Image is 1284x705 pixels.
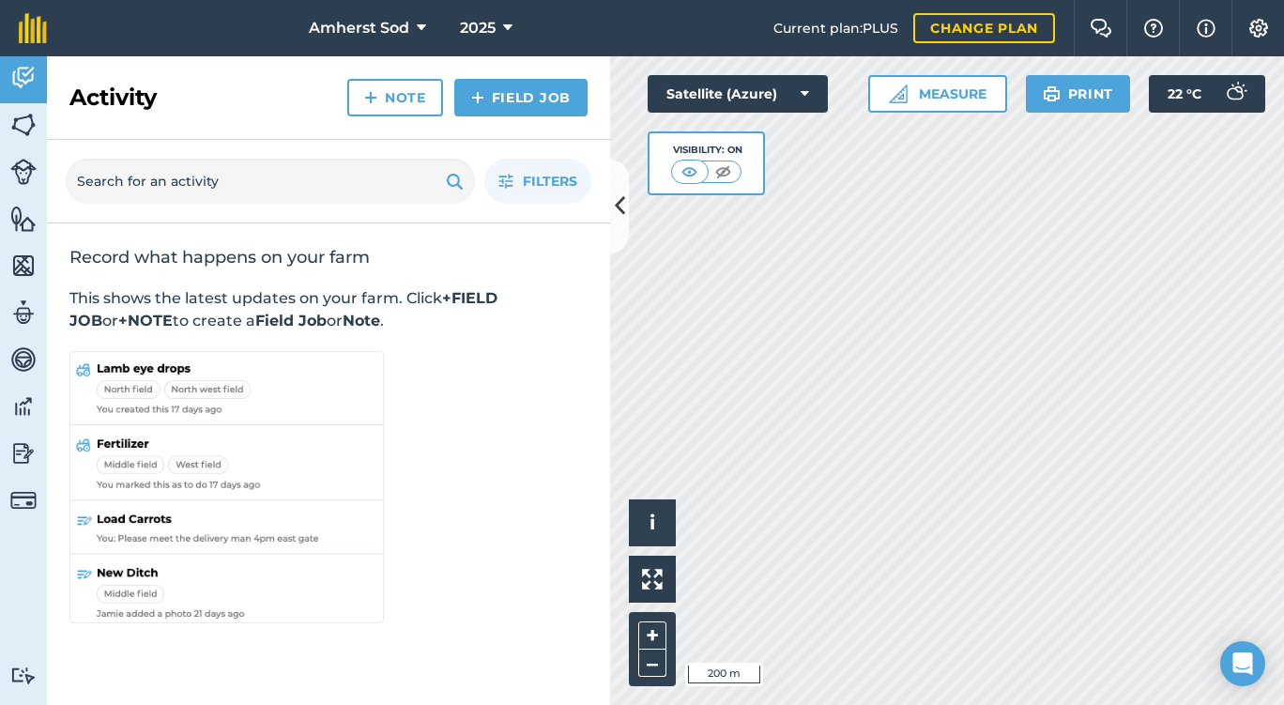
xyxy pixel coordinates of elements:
[650,511,655,534] span: i
[69,83,157,113] h2: Activity
[1216,75,1254,113] img: svg+xml;base64,PD94bWwgdmVyc2lvbj0iMS4wIiBlbmNvZGluZz0idXRmLTgiPz4KPCEtLSBHZW5lcmF0b3I6IEFkb2JlIE...
[19,13,47,43] img: fieldmargin Logo
[638,650,666,677] button: –
[913,13,1055,43] a: Change plan
[343,312,380,330] strong: Note
[1149,75,1265,113] button: 22 °C
[648,75,828,113] button: Satellite (Azure)
[10,159,37,185] img: svg+xml;base64,PD94bWwgdmVyc2lvbj0iMS4wIiBlbmNvZGluZz0idXRmLTgiPz4KPCEtLSBHZW5lcmF0b3I6IEFkb2JlIE...
[711,162,735,181] img: svg+xml;base64,PHN2ZyB4bWxucz0iaHR0cDovL3d3dy53My5vcmcvMjAwMC9zdmciIHdpZHRoPSI1MCIgaGVpZ2h0PSI0MC...
[629,499,676,546] button: i
[773,18,898,38] span: Current plan : PLUS
[484,159,591,204] button: Filters
[255,312,327,330] strong: Field Job
[1197,17,1215,39] img: svg+xml;base64,PHN2ZyB4bWxucz0iaHR0cDovL3d3dy53My5vcmcvMjAwMC9zdmciIHdpZHRoPSIxNyIgaGVpZ2h0PSIxNy...
[523,171,577,192] span: Filters
[671,143,742,158] div: Visibility: On
[642,569,663,590] img: Four arrows, one pointing top left, one top right, one bottom right and the last bottom left
[1026,75,1131,113] button: Print
[1168,75,1201,113] span: 22 ° C
[1043,83,1061,105] img: svg+xml;base64,PHN2ZyB4bWxucz0iaHR0cDovL3d3dy53My5vcmcvMjAwMC9zdmciIHdpZHRoPSIxOSIgaGVpZ2h0PSIyNC...
[471,86,484,109] img: svg+xml;base64,PHN2ZyB4bWxucz0iaHR0cDovL3d3dy53My5vcmcvMjAwMC9zdmciIHdpZHRoPSIxNCIgaGVpZ2h0PSIyNC...
[454,79,588,116] a: Field Job
[309,17,409,39] span: Amherst Sod
[1220,641,1265,686] div: Open Intercom Messenger
[1090,19,1112,38] img: Two speech bubbles overlapping with the left bubble in the forefront
[10,299,37,327] img: svg+xml;base64,PD94bWwgdmVyc2lvbj0iMS4wIiBlbmNvZGluZz0idXRmLTgiPz4KPCEtLSBHZW5lcmF0b3I6IEFkb2JlIE...
[10,252,37,280] img: svg+xml;base64,PHN2ZyB4bWxucz0iaHR0cDovL3d3dy53My5vcmcvMjAwMC9zdmciIHdpZHRoPSI1NiIgaGVpZ2h0PSI2MC...
[69,287,588,332] p: This shows the latest updates on your farm. Click or to create a or .
[1247,19,1270,38] img: A cog icon
[10,64,37,92] img: svg+xml;base64,PD94bWwgdmVyc2lvbj0iMS4wIiBlbmNvZGluZz0idXRmLTgiPz4KPCEtLSBHZW5lcmF0b3I6IEFkb2JlIE...
[69,246,588,268] h2: Record what happens on your farm
[10,345,37,374] img: svg+xml;base64,PD94bWwgdmVyc2lvbj0iMS4wIiBlbmNvZGluZz0idXRmLTgiPz4KPCEtLSBHZW5lcmF0b3I6IEFkb2JlIE...
[678,162,701,181] img: svg+xml;base64,PHN2ZyB4bWxucz0iaHR0cDovL3d3dy53My5vcmcvMjAwMC9zdmciIHdpZHRoPSI1MCIgaGVpZ2h0PSI0MC...
[10,392,37,421] img: svg+xml;base64,PD94bWwgdmVyc2lvbj0iMS4wIiBlbmNvZGluZz0idXRmLTgiPz4KPCEtLSBHZW5lcmF0b3I6IEFkb2JlIE...
[10,667,37,684] img: svg+xml;base64,PD94bWwgdmVyc2lvbj0iMS4wIiBlbmNvZGluZz0idXRmLTgiPz4KPCEtLSBHZW5lcmF0b3I6IEFkb2JlIE...
[868,75,1007,113] button: Measure
[10,205,37,233] img: svg+xml;base64,PHN2ZyB4bWxucz0iaHR0cDovL3d3dy53My5vcmcvMjAwMC9zdmciIHdpZHRoPSI1NiIgaGVpZ2h0PSI2MC...
[460,17,496,39] span: 2025
[10,439,37,467] img: svg+xml;base64,PD94bWwgdmVyc2lvbj0iMS4wIiBlbmNvZGluZz0idXRmLTgiPz4KPCEtLSBHZW5lcmF0b3I6IEFkb2JlIE...
[10,111,37,139] img: svg+xml;base64,PHN2ZyB4bWxucz0iaHR0cDovL3d3dy53My5vcmcvMjAwMC9zdmciIHdpZHRoPSI1NiIgaGVpZ2h0PSI2MC...
[638,621,666,650] button: +
[364,86,377,109] img: svg+xml;base64,PHN2ZyB4bWxucz0iaHR0cDovL3d3dy53My5vcmcvMjAwMC9zdmciIHdpZHRoPSIxNCIgaGVpZ2h0PSIyNC...
[889,84,908,103] img: Ruler icon
[118,312,173,330] strong: +NOTE
[347,79,443,116] a: Note
[10,487,37,513] img: svg+xml;base64,PD94bWwgdmVyc2lvbj0iMS4wIiBlbmNvZGluZz0idXRmLTgiPz4KPCEtLSBHZW5lcmF0b3I6IEFkb2JlIE...
[446,170,464,192] img: svg+xml;base64,PHN2ZyB4bWxucz0iaHR0cDovL3d3dy53My5vcmcvMjAwMC9zdmciIHdpZHRoPSIxOSIgaGVpZ2h0PSIyNC...
[1142,19,1165,38] img: A question mark icon
[66,159,475,204] input: Search for an activity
